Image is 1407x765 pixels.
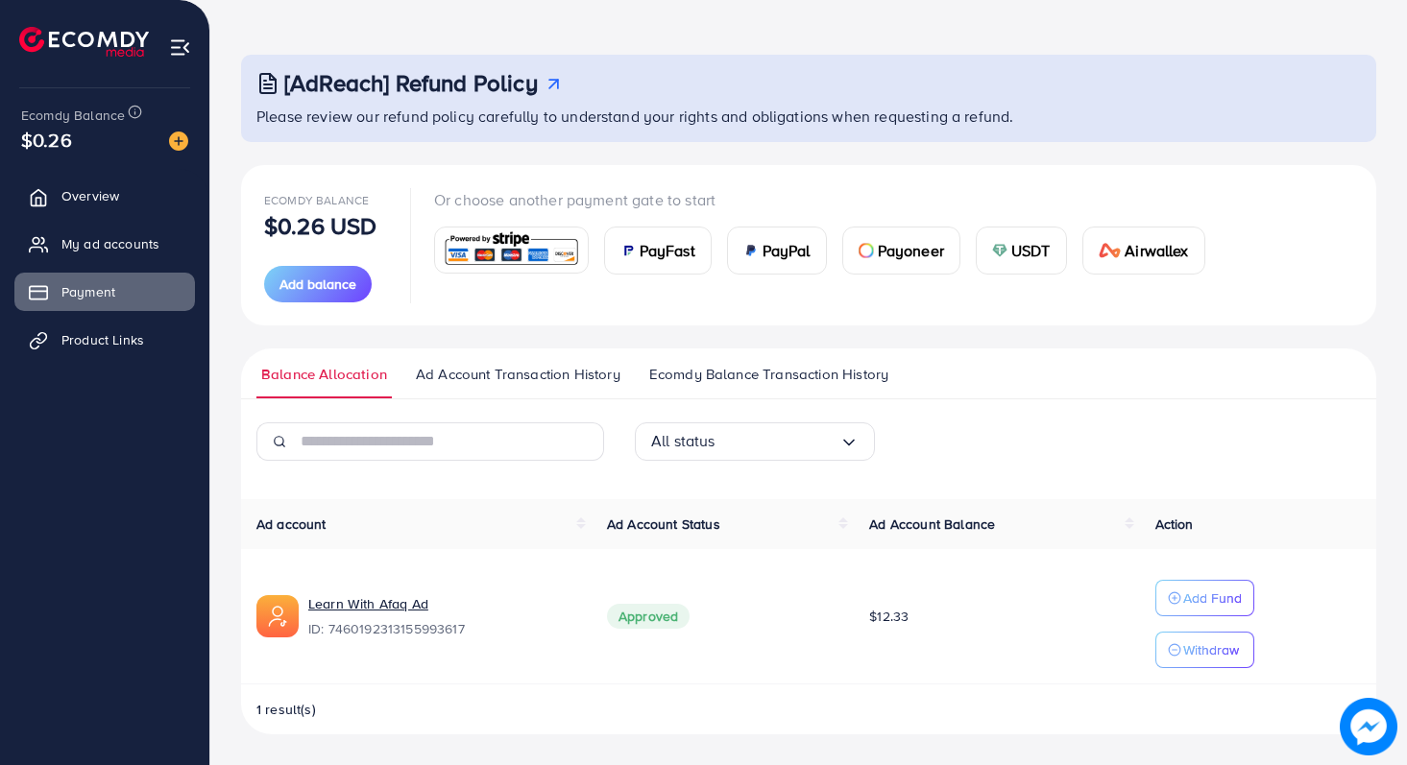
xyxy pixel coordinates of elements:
[607,514,720,534] span: Ad Account Status
[264,266,372,302] button: Add balance
[169,131,188,151] img: image
[607,604,690,629] span: Approved
[61,330,144,349] span: Product Links
[859,243,874,258] img: card
[635,422,875,461] div: Search for option
[441,229,582,271] img: card
[14,225,195,263] a: My ad accounts
[61,234,159,253] span: My ad accounts
[1155,580,1254,616] button: Add Fund
[256,700,316,719] span: 1 result(s)
[169,36,191,59] img: menu
[1155,514,1194,534] span: Action
[1155,632,1254,668] button: Withdraw
[727,227,827,275] a: cardPayPal
[264,214,376,237] p: $0.26 USD
[1340,698,1397,755] img: image
[434,188,1221,211] p: Or choose another payment gate to start
[308,619,576,638] span: ID: 7460192313155993617
[976,227,1067,275] a: cardUSDT
[61,186,119,205] span: Overview
[14,177,195,215] a: Overview
[743,243,759,258] img: card
[1082,227,1205,275] a: cardAirwallex
[308,594,576,638] div: <span class='underline'>Learn With Afaq Ad</span></br>7460192313155993617
[620,243,636,258] img: card
[604,227,712,275] a: cardPayFast
[14,321,195,359] a: Product Links
[61,282,115,301] span: Payment
[992,243,1007,258] img: card
[878,239,944,262] span: Payoneer
[308,594,428,613] a: Learn With Afaq Ad
[716,426,839,456] input: Search for option
[264,192,369,208] span: Ecomdy Balance
[416,364,620,385] span: Ad Account Transaction History
[1125,239,1188,262] span: Airwallex
[1183,638,1239,661] p: Withdraw
[763,239,811,262] span: PayPal
[842,227,960,275] a: cardPayoneer
[261,364,387,385] span: Balance Allocation
[21,126,72,154] span: $0.26
[284,69,538,97] h3: [AdReach] Refund Policy
[279,275,356,294] span: Add balance
[640,239,695,262] span: PayFast
[14,273,195,311] a: Payment
[649,364,888,385] span: Ecomdy Balance Transaction History
[1011,239,1051,262] span: USDT
[1099,243,1122,258] img: card
[869,607,909,626] span: $12.33
[256,105,1365,128] p: Please review our refund policy carefully to understand your rights and obligations when requesti...
[869,514,995,534] span: Ad Account Balance
[1183,586,1242,610] p: Add Fund
[434,227,589,274] a: card
[21,106,125,125] span: Ecomdy Balance
[256,595,299,637] img: ic-ads-acc.e4c84228.svg
[256,514,327,534] span: Ad account
[651,426,716,456] span: All status
[19,27,149,57] img: logo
